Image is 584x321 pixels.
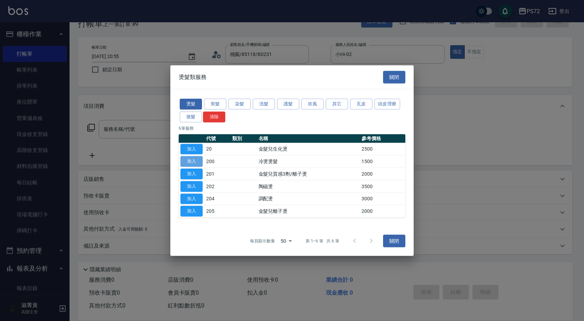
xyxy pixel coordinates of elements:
[257,168,360,180] td: 金髮兒質感3劑/離子燙
[204,143,230,155] td: 20
[180,181,203,192] button: 加入
[180,144,203,154] button: 加入
[204,155,230,168] td: 200
[228,99,251,110] button: 染髮
[350,99,372,110] button: 瓦皮
[257,143,360,155] td: 金髮兒生化燙
[360,193,405,205] td: 3000
[277,99,299,110] button: 護髮
[230,134,257,143] th: 類別
[204,99,226,110] button: 剪髮
[180,156,203,167] button: 加入
[383,235,405,248] button: 關閉
[360,168,405,180] td: 2000
[180,99,202,110] button: 燙髮
[253,99,275,110] button: 洗髮
[374,99,400,110] button: 頭皮理療
[360,134,405,143] th: 參考價格
[250,238,275,244] p: 每頁顯示數量
[180,169,203,179] button: 加入
[360,143,405,155] td: 2500
[278,232,294,250] div: 50
[179,125,405,131] p: 6 筆服務
[180,206,203,217] button: 加入
[180,193,203,204] button: 加入
[301,99,324,110] button: 吹風
[257,205,360,217] td: 金髮兒離子燙
[204,180,230,193] td: 202
[204,193,230,205] td: 204
[257,193,360,205] td: 調配燙
[306,238,339,244] p: 第 1–6 筆 共 6 筆
[326,99,348,110] button: 其它
[203,111,225,122] button: 清除
[257,155,360,168] td: 冷燙燙髮
[257,180,360,193] td: 陶磁燙
[204,205,230,217] td: 205
[257,134,360,143] th: 名稱
[180,111,202,122] button: 接髮
[204,168,230,180] td: 201
[383,71,405,83] button: 關閉
[204,134,230,143] th: 代號
[360,205,405,217] td: 2000
[360,180,405,193] td: 3500
[360,155,405,168] td: 1500
[179,73,206,80] span: 燙髮類服務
